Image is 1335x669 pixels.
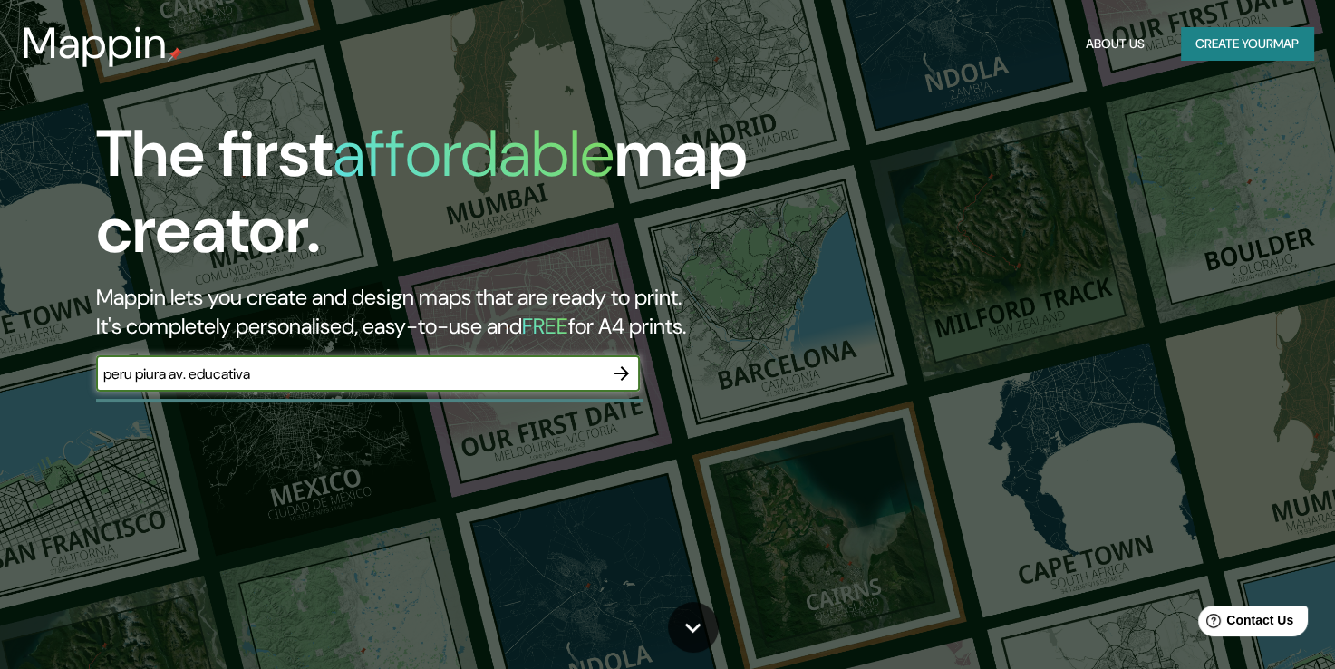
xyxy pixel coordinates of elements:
[22,18,168,69] h3: Mappin
[333,111,614,196] h1: affordable
[1174,598,1315,649] iframe: Help widget launcher
[96,283,764,341] h2: Mappin lets you create and design maps that are ready to print. It's completely personalised, eas...
[522,312,568,340] h5: FREE
[1079,27,1152,61] button: About Us
[168,47,182,62] img: mappin-pin
[96,364,604,384] input: Choose your favourite place
[1181,27,1313,61] button: Create yourmap
[96,116,764,283] h1: The first map creator.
